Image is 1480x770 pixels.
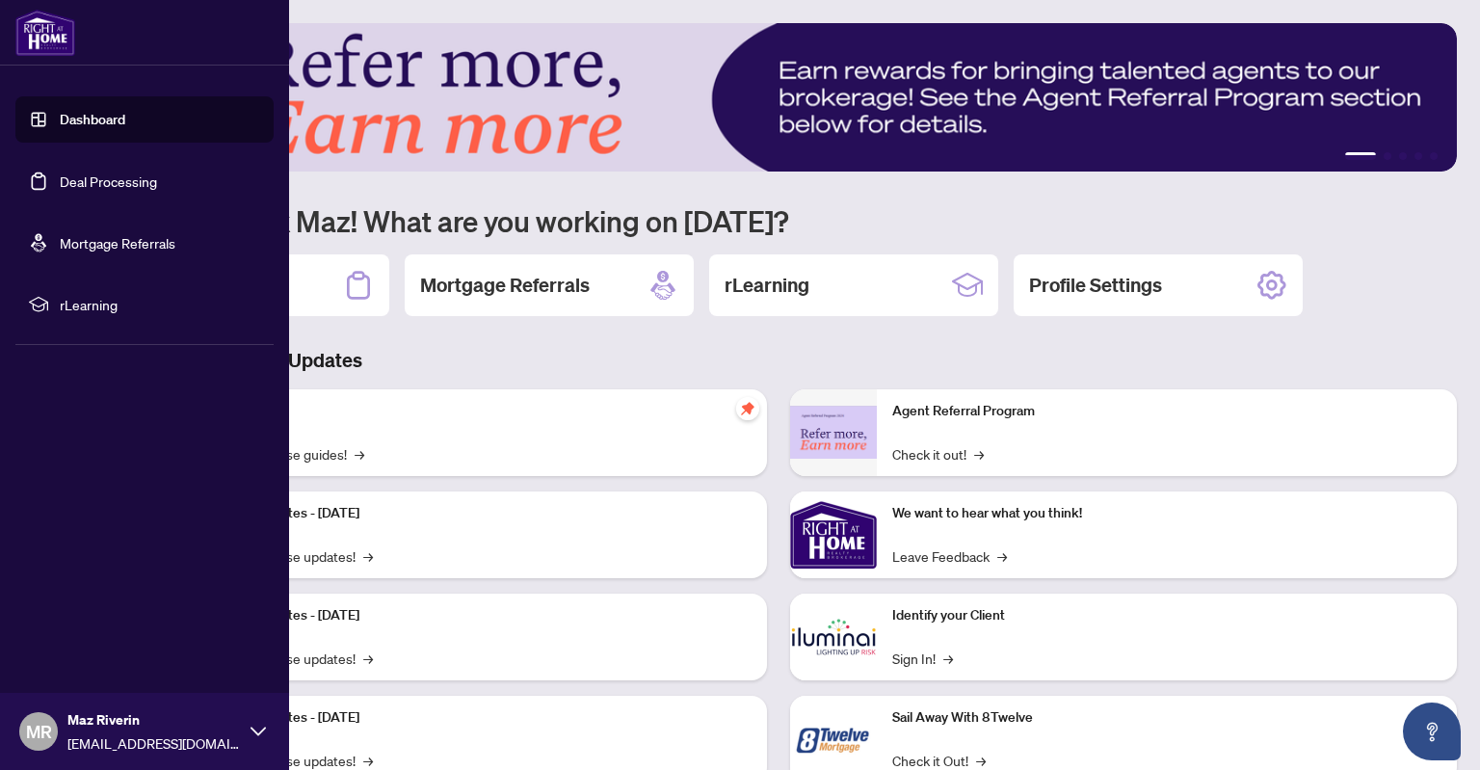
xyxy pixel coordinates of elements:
[790,594,877,680] img: Identify your Client
[736,397,759,420] span: pushpin
[202,605,752,626] p: Platform Updates - [DATE]
[100,347,1457,374] h3: Brokerage & Industry Updates
[60,111,125,128] a: Dashboard
[892,503,1441,524] p: We want to hear what you think!
[420,272,590,299] h2: Mortgage Referrals
[1403,703,1461,760] button: Open asap
[892,707,1441,729] p: Sail Away With 8Twelve
[202,707,752,729] p: Platform Updates - [DATE]
[1414,152,1422,160] button: 4
[1399,152,1407,160] button: 3
[355,443,364,465] span: →
[1345,152,1376,160] button: 1
[790,491,877,578] img: We want to hear what you think!
[1029,272,1162,299] h2: Profile Settings
[892,401,1441,422] p: Agent Referral Program
[202,503,752,524] p: Platform Updates - [DATE]
[892,648,953,669] a: Sign In!→
[892,443,984,465] a: Check it out!→
[790,406,877,459] img: Agent Referral Program
[363,545,373,567] span: →
[1384,152,1391,160] button: 2
[892,605,1441,626] p: Identify your Client
[997,545,1007,567] span: →
[60,173,157,190] a: Deal Processing
[67,732,241,754] span: [EMAIL_ADDRESS][DOMAIN_NAME]
[67,709,241,730] span: Maz Riverin
[943,648,953,669] span: →
[725,272,809,299] h2: rLearning
[60,294,260,315] span: rLearning
[15,10,75,56] img: logo
[100,202,1457,239] h1: Welcome back Maz! What are you working on [DATE]?
[1430,152,1438,160] button: 5
[26,718,52,745] span: MR
[202,401,752,422] p: Self-Help
[363,648,373,669] span: →
[892,545,1007,567] a: Leave Feedback→
[60,234,175,252] a: Mortgage Referrals
[100,23,1457,172] img: Slide 0
[974,443,984,465] span: →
